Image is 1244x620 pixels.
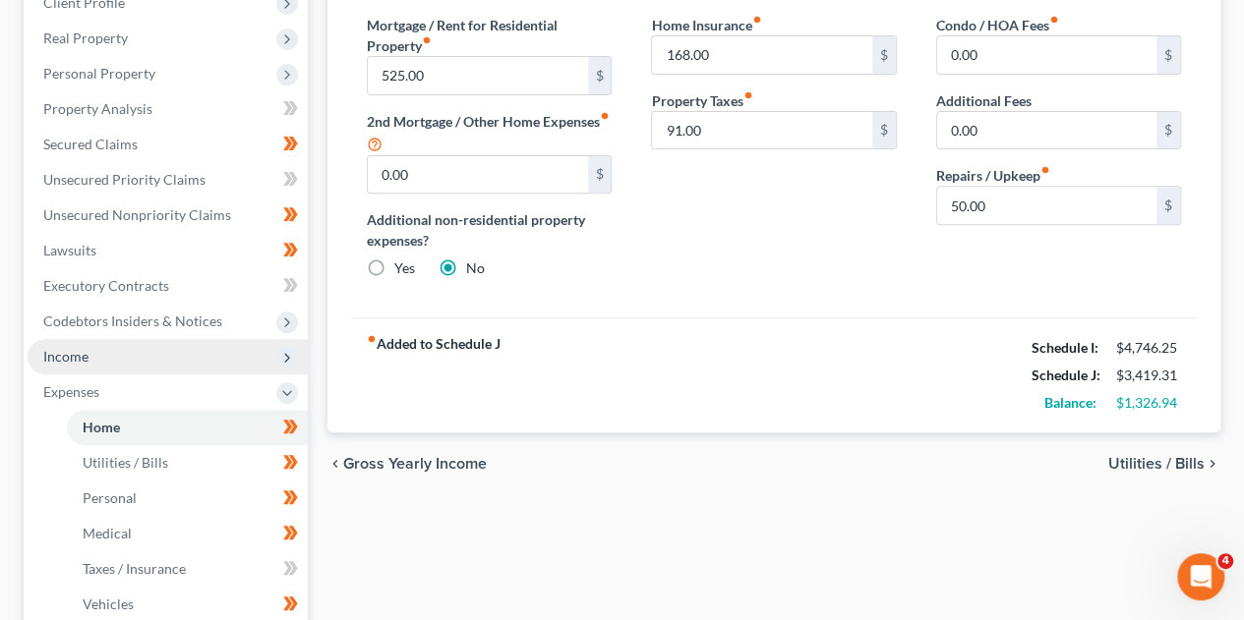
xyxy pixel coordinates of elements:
[67,480,308,516] a: Personal
[1044,394,1096,411] strong: Balance:
[367,15,612,56] label: Mortgage / Rent for Residential Property
[1108,456,1220,472] button: Utilities / Bills chevron_right
[83,525,132,541] span: Medical
[28,127,308,162] a: Secured Claims
[367,334,377,344] i: fiber_manual_record
[1116,366,1181,385] div: $3,419.31
[67,410,308,445] a: Home
[28,91,308,127] a: Property Analysis
[83,454,168,471] span: Utilities / Bills
[394,258,415,278] label: Yes
[43,65,155,82] span: Personal Property
[1032,339,1098,356] strong: Schedule I:
[368,57,587,94] input: --
[67,445,308,480] a: Utilities / Bills
[1156,36,1180,74] div: $
[367,334,501,417] strong: Added to Schedule J
[67,516,308,551] a: Medical
[600,111,610,121] i: fiber_manual_record
[83,419,120,435] span: Home
[936,165,1050,186] label: Repairs / Upkeep
[327,456,487,472] button: chevron_left Gross Yearly Income
[28,233,308,268] a: Lawsuits
[83,489,137,506] span: Personal
[28,197,308,233] a: Unsecured Nonpriority Claims
[742,90,752,100] i: fiber_manual_record
[936,15,1059,35] label: Condo / HOA Fees
[67,551,308,587] a: Taxes / Insurance
[1116,338,1181,358] div: $4,746.25
[466,258,485,278] label: No
[43,206,231,223] span: Unsecured Nonpriority Claims
[651,15,761,35] label: Home Insurance
[367,111,612,155] label: 2nd Mortgage / Other Home Expenses
[588,156,612,194] div: $
[651,90,752,111] label: Property Taxes
[588,57,612,94] div: $
[1217,553,1233,569] span: 4
[937,112,1156,149] input: --
[43,100,152,117] span: Property Analysis
[936,90,1032,111] label: Additional Fees
[43,312,222,329] span: Codebtors Insiders & Notices
[422,35,432,45] i: fiber_manual_record
[1116,393,1181,413] div: $1,326.94
[1177,553,1224,600] iframe: Intercom live chat
[43,383,99,400] span: Expenses
[1040,165,1050,175] i: fiber_manual_record
[43,29,128,46] span: Real Property
[872,36,896,74] div: $
[1156,187,1180,224] div: $
[327,456,343,472] i: chevron_left
[652,112,871,149] input: --
[751,15,761,25] i: fiber_manual_record
[83,595,134,612] span: Vehicles
[368,156,587,194] input: --
[43,277,169,294] span: Executory Contracts
[28,162,308,197] a: Unsecured Priority Claims
[43,242,96,258] span: Lawsuits
[937,36,1156,74] input: --
[937,187,1156,224] input: --
[43,136,138,152] span: Secured Claims
[1108,456,1205,472] span: Utilities / Bills
[652,36,871,74] input: --
[1205,456,1220,472] i: chevron_right
[1049,15,1059,25] i: fiber_manual_record
[28,268,308,304] a: Executory Contracts
[872,112,896,149] div: $
[43,171,206,188] span: Unsecured Priority Claims
[43,348,89,365] span: Income
[83,560,186,577] span: Taxes / Insurance
[1156,112,1180,149] div: $
[343,456,487,472] span: Gross Yearly Income
[367,209,612,251] label: Additional non-residential property expenses?
[1032,366,1100,383] strong: Schedule J:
